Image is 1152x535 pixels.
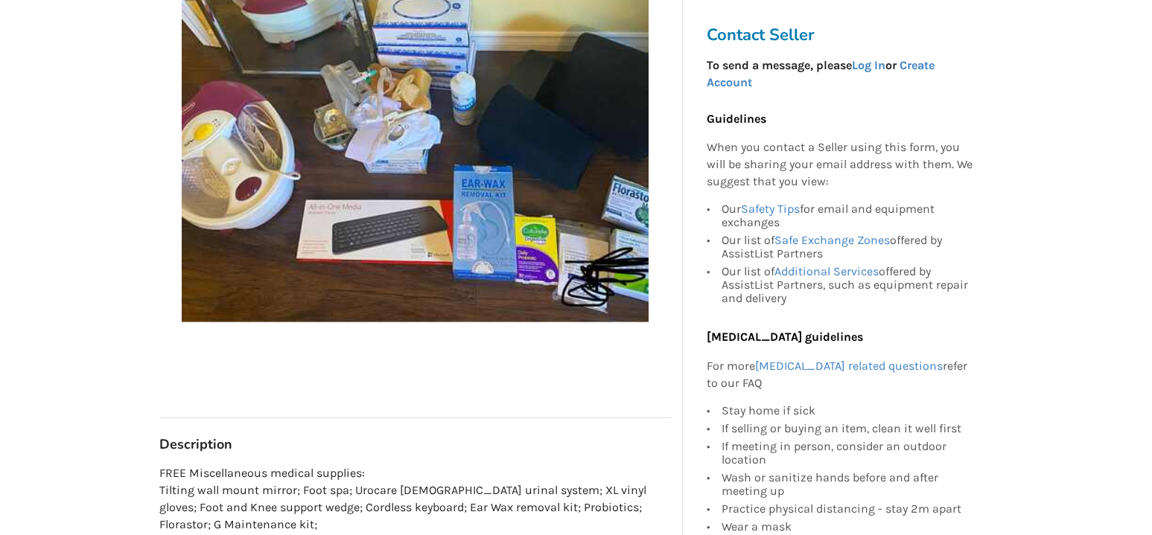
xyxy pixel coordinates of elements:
[722,500,973,518] div: Practice physical distancing - stay 2m apart
[722,263,973,305] div: Our list of offered by AssistList Partners, such as equipment repair and delivery
[707,330,863,344] b: [MEDICAL_DATA] guidelines
[722,469,973,500] div: Wash or sanitize hands before and after meeting up
[707,58,935,89] strong: To send a message, please or
[707,112,766,126] b: Guidelines
[159,465,671,533] p: FREE Miscellaneous medical supplies: Tilting wall mount mirror; Foot spa; Urocare [DEMOGRAPHIC_DA...
[707,25,981,45] h3: Contact Seller
[722,438,973,469] div: If meeting in person, consider an outdoor location
[707,358,973,392] p: For more refer to our FAQ
[774,233,890,247] a: Safe Exchange Zones
[722,518,973,534] div: Wear a mask
[722,231,973,263] div: Our list of offered by AssistList Partners
[852,58,885,72] a: Log In
[707,140,973,191] p: When you contact a Seller using this form, you will be sharing your email address with them. We s...
[755,359,943,373] a: [MEDICAL_DATA] related questions
[741,202,800,216] a: Safety Tips
[159,436,671,453] h3: Description
[722,404,973,420] div: Stay home if sick
[774,264,879,278] a: Additional Services
[722,202,973,231] div: Our for email and equipment exchanges
[722,420,973,438] div: If selling or buying an item, clean it well first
